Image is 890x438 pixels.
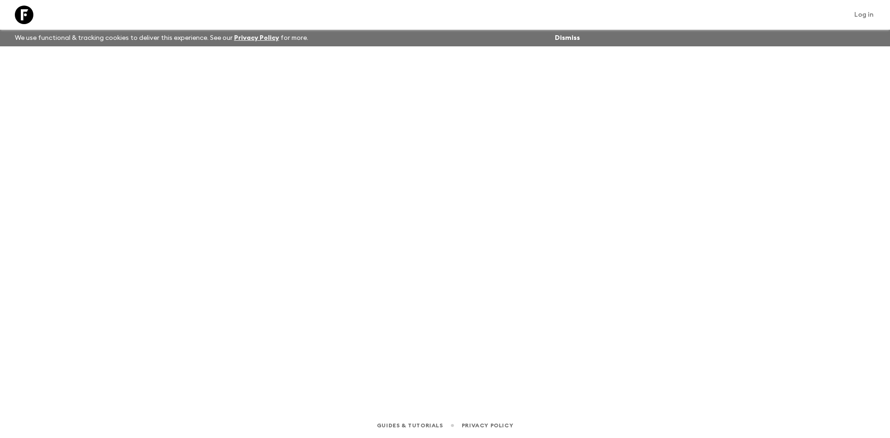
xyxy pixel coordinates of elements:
a: Guides & Tutorials [377,420,443,431]
a: Privacy Policy [234,35,279,41]
a: Log in [849,8,879,21]
p: We use functional & tracking cookies to deliver this experience. See our for more. [11,30,312,46]
a: Privacy Policy [462,420,513,431]
button: Dismiss [553,32,582,44]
